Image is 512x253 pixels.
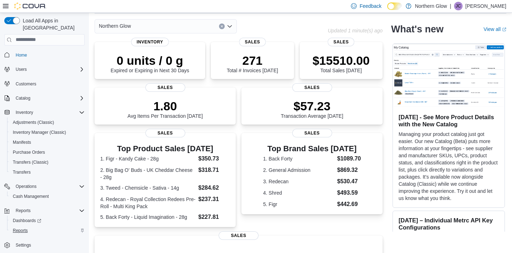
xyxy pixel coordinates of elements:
[7,226,87,236] button: Reports
[263,155,334,162] dt: 1. Back Forty
[415,2,447,10] p: Northern Glow
[1,240,87,250] button: Settings
[7,147,87,157] button: Purchase Orders
[450,2,451,10] p: |
[13,206,33,215] button: Reports
[13,182,85,191] span: Operations
[1,181,87,191] button: Operations
[16,208,31,214] span: Reports
[219,23,225,29] button: Clear input
[16,184,37,189] span: Operations
[337,154,361,163] dd: $1089.70
[145,83,185,92] span: Sales
[10,216,85,225] span: Dashboards
[100,214,196,221] dt: 5. Back Forty - Liquid Imagination - 28g
[10,168,85,176] span: Transfers
[13,130,66,135] span: Inventory Manager (Classic)
[13,159,48,165] span: Transfers (Classic)
[292,83,332,92] span: Sales
[337,200,361,209] dd: $442.69
[7,191,87,201] button: Cash Management
[10,138,85,147] span: Manifests
[13,94,33,102] button: Catalog
[13,80,39,88] a: Customers
[456,2,461,10] span: JC
[10,216,44,225] a: Dashboards
[484,26,506,32] a: View allExternal link
[1,64,87,74] button: Users
[13,108,36,117] button: Inventory
[7,167,87,177] button: Transfers
[7,137,87,147] button: Manifests
[1,93,87,103] button: Catalog
[10,138,34,147] a: Manifests
[100,144,230,153] h3: Top Product Sales [DATE]
[10,158,51,167] a: Transfers (Classic)
[13,241,85,249] span: Settings
[328,28,383,33] p: Updated 1 minute(s) ago
[387,2,402,10] input: Dark Mode
[198,213,230,221] dd: $227.81
[13,149,45,155] span: Purchase Orders
[14,2,46,10] img: Cova
[399,217,499,231] h3: [DATE] – Individual Metrc API Key Configurations
[1,50,87,60] button: Home
[16,110,33,115] span: Inventory
[198,184,230,192] dd: $284.62
[10,128,69,137] a: Inventory Manager (Classic)
[198,166,230,174] dd: $318.71
[454,2,463,10] div: Jesse Cettina
[313,53,370,73] div: Total Sales [DATE]
[20,17,85,31] span: Load All Apps in [GEOGRAPHIC_DATA]
[10,148,85,157] span: Purchase Orders
[263,144,361,153] h3: Top Brand Sales [DATE]
[10,118,85,127] span: Adjustments (Classic)
[13,182,39,191] button: Operations
[292,129,332,137] span: Sales
[10,168,33,176] a: Transfers
[100,196,196,210] dt: 4. Redecan - Royal Collection Redees Pre-Roll - Multi King Pack
[13,206,85,215] span: Reports
[263,201,334,208] dt: 5. Figr
[7,127,87,137] button: Inventory Manager (Classic)
[111,53,189,68] p: 0 units / 0 g
[337,189,361,197] dd: $493.59
[13,120,54,125] span: Adjustments (Classic)
[219,231,258,240] span: Sales
[1,107,87,117] button: Inventory
[13,139,31,145] span: Manifests
[10,226,31,235] a: Reports
[502,27,506,32] svg: External link
[337,166,361,174] dd: $869.32
[16,81,36,87] span: Customers
[313,53,370,68] p: $15510.00
[198,195,230,204] dd: $237.31
[13,108,85,117] span: Inventory
[239,38,266,46] span: Sales
[359,2,381,10] span: Feedback
[100,155,196,162] dt: 1. Figr - Kandy Cake - 28g
[128,99,203,119] div: Avg Items Per Transaction [DATE]
[227,53,278,73] div: Total # Invoices [DATE]
[131,38,169,46] span: Inventory
[7,117,87,127] button: Adjustments (Classic)
[16,52,27,58] span: Home
[10,148,48,157] a: Purchase Orders
[198,154,230,163] dd: $350.73
[10,118,57,127] a: Adjustments (Classic)
[13,51,85,59] span: Home
[100,184,196,191] dt: 3. Tweed - Chemsicle - Sativa - 14g
[13,241,34,249] a: Settings
[13,94,85,102] span: Catalog
[7,216,87,226] a: Dashboards
[10,128,85,137] span: Inventory Manager (Classic)
[328,38,354,46] span: Sales
[263,167,334,174] dt: 2. General Admission
[16,95,30,101] span: Catalog
[399,131,499,202] p: Managing your product catalog just got easier. Our new Catalog (Beta) puts more information at yo...
[281,99,343,113] p: $57.23
[263,178,334,185] dt: 3. Redecan
[128,99,203,113] p: 1.80
[13,194,49,199] span: Cash Management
